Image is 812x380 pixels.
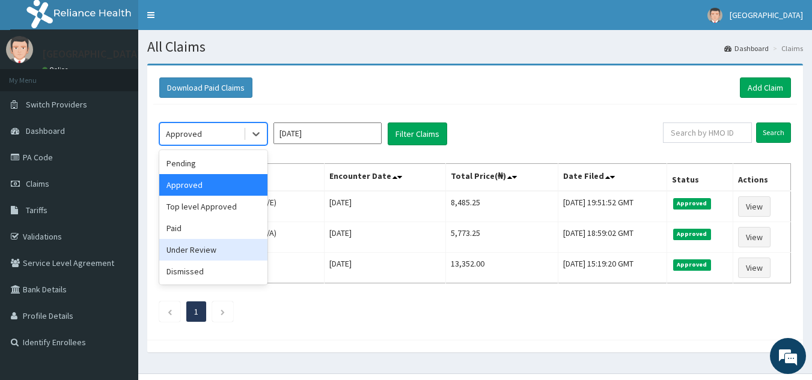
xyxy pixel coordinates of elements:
[770,43,803,53] li: Claims
[733,164,791,192] th: Actions
[558,222,667,253] td: [DATE] 18:59:02 GMT
[159,261,267,282] div: Dismissed
[220,306,225,317] a: Next page
[63,67,202,83] div: Chat with us now
[738,227,771,247] a: View
[446,253,558,283] td: 13,352.00
[26,99,87,110] span: Switch Providers
[6,253,229,295] textarea: Type your message and hit 'Enter'
[26,205,47,216] span: Tariffs
[42,65,71,74] a: Online
[194,306,198,317] a: Page 1 is your current page
[446,222,558,253] td: 5,773.25
[197,6,226,35] div: Minimize live chat window
[324,164,445,192] th: Encounter Date
[663,122,752,143] input: Search by HMO ID
[558,253,667,283] td: [DATE] 15:19:20 GMT
[730,10,803,20] span: [GEOGRAPHIC_DATA]
[446,164,558,192] th: Total Price(₦)
[273,122,382,144] input: Select Month and Year
[707,8,722,23] img: User Image
[159,239,267,261] div: Under Review
[740,77,791,98] a: Add Claim
[167,306,172,317] a: Previous page
[70,113,166,235] span: We're online!
[159,217,267,239] div: Paid
[159,196,267,217] div: Top level Approved
[42,49,141,59] p: [GEOGRAPHIC_DATA]
[159,152,267,174] div: Pending
[166,128,202,140] div: Approved
[667,164,733,192] th: Status
[147,39,803,55] h1: All Claims
[324,253,445,283] td: [DATE]
[756,122,791,143] input: Search
[22,60,49,90] img: d_794563401_company_1708531726252_794563401
[324,191,445,222] td: [DATE]
[724,43,769,53] a: Dashboard
[558,191,667,222] td: [DATE] 19:51:52 GMT
[673,198,711,209] span: Approved
[6,36,33,63] img: User Image
[26,178,49,189] span: Claims
[388,122,447,145] button: Filter Claims
[26,125,65,136] span: Dashboard
[673,229,711,240] span: Approved
[324,222,445,253] td: [DATE]
[159,174,267,196] div: Approved
[558,164,667,192] th: Date Filed
[159,77,252,98] button: Download Paid Claims
[446,191,558,222] td: 8,485.25
[738,258,771,278] a: View
[673,259,711,270] span: Approved
[738,196,771,217] a: View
